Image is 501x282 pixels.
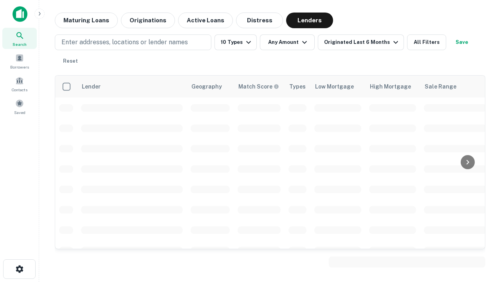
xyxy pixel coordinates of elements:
span: Borrowers [10,64,29,70]
div: Types [289,82,306,91]
button: Lenders [286,13,333,28]
a: Saved [2,96,37,117]
iframe: Chat Widget [462,194,501,232]
div: Geography [191,82,222,91]
div: Originated Last 6 Months [324,38,400,47]
div: High Mortgage [370,82,411,91]
th: High Mortgage [365,76,420,98]
div: Sale Range [425,82,456,91]
button: Distress [236,13,283,28]
th: Geography [187,76,234,98]
button: Save your search to get updates of matches that match your search criteria. [449,34,474,50]
button: Enter addresses, locations or lender names [55,34,211,50]
span: Saved [14,109,25,116]
button: Originations [121,13,175,28]
div: Low Mortgage [315,82,354,91]
div: Lender [82,82,101,91]
p: Enter addresses, locations or lender names [61,38,188,47]
img: capitalize-icon.png [13,6,27,22]
th: Low Mortgage [310,76,365,98]
span: Contacts [12,87,27,93]
a: Contacts [2,73,37,94]
div: Capitalize uses an advanced AI algorithm to match your search with the best lender. The match sco... [238,82,279,91]
button: Active Loans [178,13,233,28]
button: 10 Types [214,34,257,50]
button: Originated Last 6 Months [318,34,404,50]
th: Capitalize uses an advanced AI algorithm to match your search with the best lender. The match sco... [234,76,285,98]
h6: Match Score [238,82,278,91]
button: Any Amount [260,34,315,50]
th: Lender [77,76,187,98]
th: Types [285,76,310,98]
a: Borrowers [2,51,37,72]
th: Sale Range [420,76,490,98]
span: Search [13,41,27,47]
button: Maturing Loans [55,13,118,28]
button: All Filters [407,34,446,50]
button: Reset [58,53,83,69]
a: Search [2,28,37,49]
